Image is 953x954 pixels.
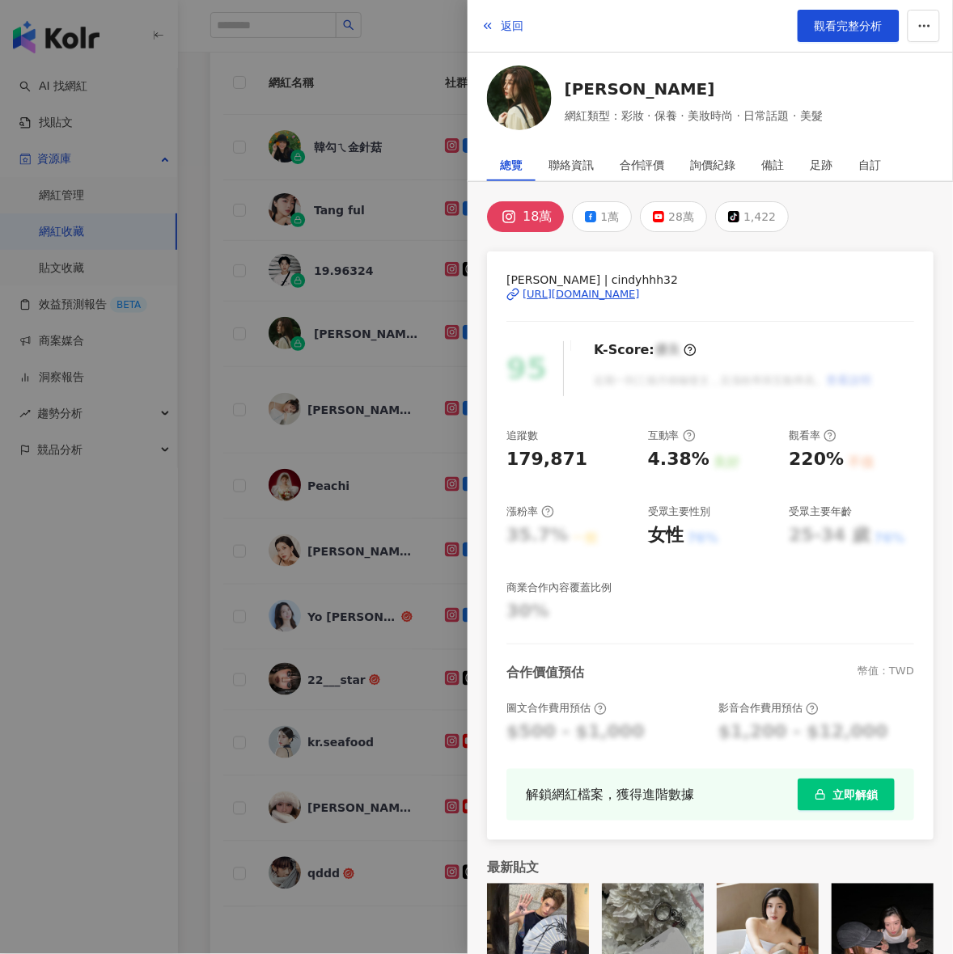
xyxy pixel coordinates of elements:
div: 備註 [762,149,785,181]
span: 網紅類型：彩妝 · 保養 · 美妝時尚 · 日常話題 · 美髮 [565,107,823,125]
div: 179,871 [506,447,587,472]
div: 總覽 [500,149,523,181]
img: KOL Avatar [487,65,552,130]
a: KOL Avatar [487,65,552,136]
div: 幣值：TWD [858,664,914,682]
div: 合作評價 [620,149,665,181]
span: 觀看完整分析 [815,19,883,32]
span: 返回 [501,19,523,32]
a: [PERSON_NAME] [565,78,823,100]
div: 28萬 [668,205,694,228]
div: 最新貼文 [487,859,934,877]
button: 1,422 [715,201,789,232]
a: [URL][DOMAIN_NAME] [506,287,914,302]
div: 聯絡資訊 [549,149,594,181]
div: 受眾主要性別 [648,504,711,519]
div: 觀看率 [789,428,837,443]
div: 220% [789,447,844,472]
div: 合作價值預估 [506,664,584,682]
div: K-Score : [594,341,697,359]
span: [PERSON_NAME] | cindyhhh32 [506,271,914,289]
div: 1萬 [600,205,619,228]
button: 返回 [481,10,524,42]
div: 漲粉率 [506,504,554,519]
div: 商業合作內容覆蓋比例 [506,580,612,595]
button: 28萬 [640,201,707,232]
div: 足跡 [811,149,833,181]
div: 女性 [648,523,684,548]
div: [URL][DOMAIN_NAME] [523,287,640,302]
button: 1萬 [572,201,632,232]
button: 18萬 [487,201,564,232]
div: 追蹤數 [506,428,538,443]
div: 自訂 [859,149,882,181]
div: 1,422 [743,205,776,228]
div: 互動率 [648,428,696,443]
div: 影音合作費用預估 [718,701,819,715]
a: 觀看完整分析 [798,10,900,42]
button: 立即解鎖 [798,779,895,811]
div: 4.38% [648,447,709,472]
span: 立即解鎖 [832,788,878,801]
div: 圖文合作費用預估 [506,701,607,715]
div: 受眾主要年齡 [789,504,852,519]
div: 解鎖網紅檔案，獲得進階數據 [526,784,694,804]
div: 詢價紀錄 [691,149,736,181]
div: 18萬 [523,205,552,228]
